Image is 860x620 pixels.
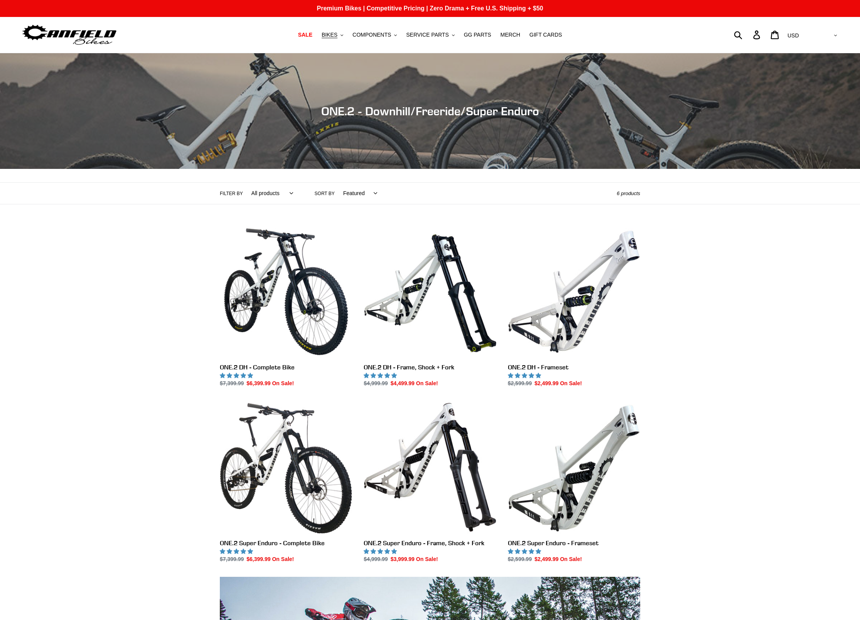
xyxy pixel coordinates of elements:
span: SERVICE PARTS [406,32,449,38]
a: SALE [294,30,316,40]
button: COMPONENTS [349,30,401,40]
span: 6 products [617,190,640,196]
span: GIFT CARDS [529,32,562,38]
span: SALE [298,32,312,38]
a: GG PARTS [460,30,495,40]
label: Sort by [315,190,335,197]
button: BIKES [318,30,347,40]
span: MERCH [501,32,520,38]
span: GG PARTS [464,32,491,38]
a: GIFT CARDS [526,30,566,40]
span: COMPONENTS [352,32,391,38]
input: Search [738,26,758,43]
img: Canfield Bikes [21,23,118,47]
span: BIKES [322,32,337,38]
button: SERVICE PARTS [402,30,458,40]
a: MERCH [497,30,524,40]
label: Filter by [220,190,243,197]
span: ONE.2 - Downhill/Freeride/Super Enduro [321,104,539,118]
